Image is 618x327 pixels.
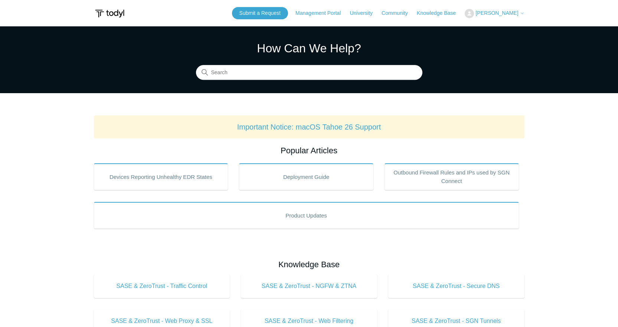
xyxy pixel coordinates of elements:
a: Devices Reporting Unhealthy EDR States [94,163,228,190]
span: SASE & ZeroTrust - NGFW & ZTNA [252,282,366,291]
img: Todyl Support Center Help Center home page [94,7,125,20]
a: Management Portal [295,9,348,17]
h2: Knowledge Base [94,258,524,271]
a: Important Notice: macOS Tahoe 26 Support [237,123,381,131]
input: Search [196,65,422,80]
span: SASE & ZeroTrust - Web Proxy & SSL [105,317,219,326]
span: SASE & ZeroTrust - SGN Tunnels [399,317,513,326]
a: Submit a Request [232,7,288,19]
a: University [350,9,380,17]
a: Community [382,9,415,17]
a: Deployment Guide [239,163,373,190]
a: SASE & ZeroTrust - Secure DNS [388,274,524,298]
a: SASE & ZeroTrust - NGFW & ZTNA [241,274,377,298]
a: Outbound Firewall Rules and IPs used by SGN Connect [385,163,519,190]
span: SASE & ZeroTrust - Secure DNS [399,282,513,291]
a: SASE & ZeroTrust - Traffic Control [94,274,230,298]
span: [PERSON_NAME] [475,10,518,16]
button: [PERSON_NAME] [465,9,524,18]
a: Knowledge Base [417,9,463,17]
a: Product Updates [94,202,519,229]
span: SASE & ZeroTrust - Traffic Control [105,282,219,291]
h1: How Can We Help? [196,39,422,57]
h2: Popular Articles [94,144,524,157]
span: SASE & ZeroTrust - Web Filtering [252,317,366,326]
